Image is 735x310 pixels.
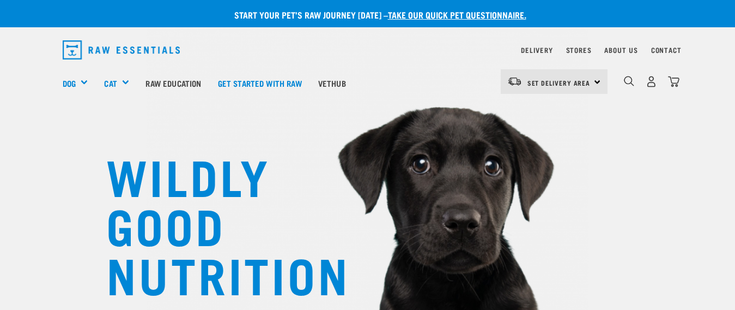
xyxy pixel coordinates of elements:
[624,76,634,86] img: home-icon-1@2x.png
[651,48,682,52] a: Contact
[63,77,76,90] a: Dog
[104,77,117,90] a: Cat
[521,48,552,52] a: Delivery
[646,76,657,87] img: user.png
[604,48,637,52] a: About Us
[388,12,526,17] a: take our quick pet questionnaire.
[527,81,591,85] span: Set Delivery Area
[310,61,354,105] a: Vethub
[668,76,679,87] img: home-icon@2x.png
[63,40,180,59] img: Raw Essentials Logo
[106,150,324,297] h1: WILDLY GOOD NUTRITION
[54,36,682,64] nav: dropdown navigation
[137,61,209,105] a: Raw Education
[210,61,310,105] a: Get started with Raw
[566,48,592,52] a: Stores
[507,76,522,86] img: van-moving.png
